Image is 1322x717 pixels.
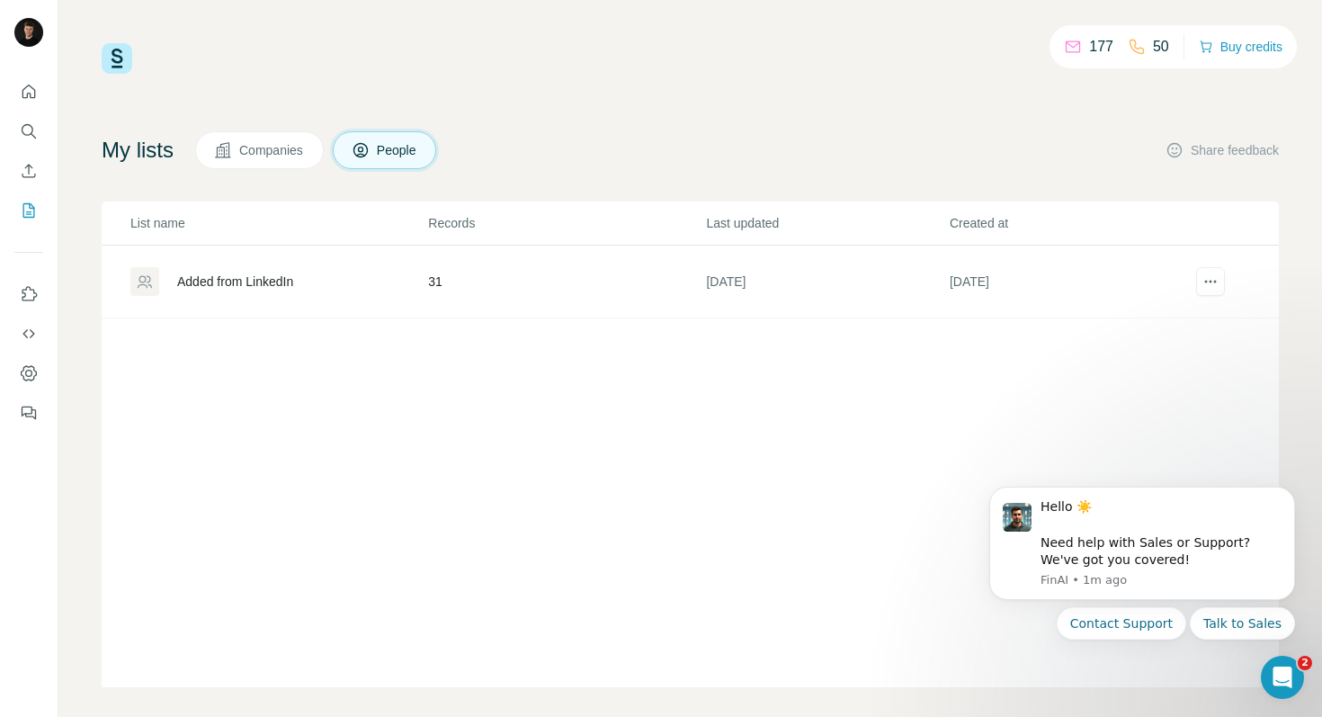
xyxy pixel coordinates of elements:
[962,464,1322,708] iframe: Intercom notifications message
[1166,141,1279,159] button: Share feedback
[428,214,704,232] p: Records
[14,318,43,350] button: Use Surfe API
[1261,656,1304,699] iframe: Intercom live chat
[1089,36,1113,58] p: 177
[427,246,705,318] td: 31
[14,155,43,187] button: Enrich CSV
[14,115,43,148] button: Search
[1153,36,1169,58] p: 50
[1298,656,1312,670] span: 2
[14,357,43,390] button: Dashboard
[14,397,43,429] button: Feedback
[14,76,43,108] button: Quick start
[130,214,426,232] p: List name
[1196,267,1225,296] button: actions
[705,246,948,318] td: [DATE]
[14,194,43,227] button: My lists
[102,43,132,74] img: Surfe Logo
[377,141,418,159] span: People
[950,214,1191,232] p: Created at
[177,273,293,291] div: Added from LinkedIn
[949,246,1192,318] td: [DATE]
[706,214,947,232] p: Last updated
[14,278,43,310] button: Use Surfe on LinkedIn
[1199,34,1282,59] button: Buy credits
[102,136,174,165] h4: My lists
[239,141,305,159] span: Companies
[14,18,43,47] img: Avatar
